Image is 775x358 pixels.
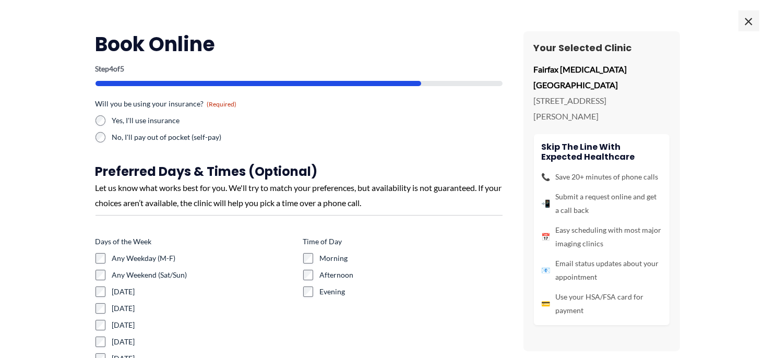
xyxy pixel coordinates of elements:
[542,170,551,184] span: 📞
[542,197,551,210] span: 📲
[112,287,295,297] label: [DATE]
[112,303,295,314] label: [DATE]
[542,142,662,162] h4: Skip the line with Expected Healthcare
[96,163,503,180] h3: Preferred Days & Times (Optional)
[96,180,503,211] div: Let us know what works best for you. We'll try to match your preferences, but availability is not...
[534,62,670,92] p: Fairfax [MEDICAL_DATA] [GEOGRAPHIC_DATA]
[542,170,662,184] li: Save 20+ minutes of phone calls
[96,31,503,57] h2: Book Online
[96,99,237,109] legend: Will you be using your insurance?
[320,287,503,297] label: Evening
[320,253,503,264] label: Morning
[542,230,551,244] span: 📅
[112,337,295,347] label: [DATE]
[112,253,295,264] label: Any Weekday (M-F)
[542,190,662,217] li: Submit a request online and get a call back
[542,264,551,277] span: 📧
[542,297,551,311] span: 💳
[320,270,503,280] label: Afternoon
[112,320,295,330] label: [DATE]
[96,65,503,73] p: Step of
[738,10,759,31] span: ×
[110,64,114,73] span: 4
[542,257,662,284] li: Email status updates about your appointment
[112,270,295,280] label: Any Weekend (Sat/Sun)
[303,236,342,247] legend: Time of Day
[121,64,125,73] span: 5
[207,100,237,108] span: (Required)
[96,236,152,247] legend: Days of the Week
[534,42,670,54] h3: Your Selected Clinic
[112,115,295,126] label: Yes, I'll use insurance
[112,132,295,142] label: No, I'll pay out of pocket (self-pay)
[542,223,662,250] li: Easy scheduling with most major imaging clinics
[542,290,662,317] li: Use your HSA/FSA card for payment
[534,93,670,124] p: [STREET_ADDRESS][PERSON_NAME]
